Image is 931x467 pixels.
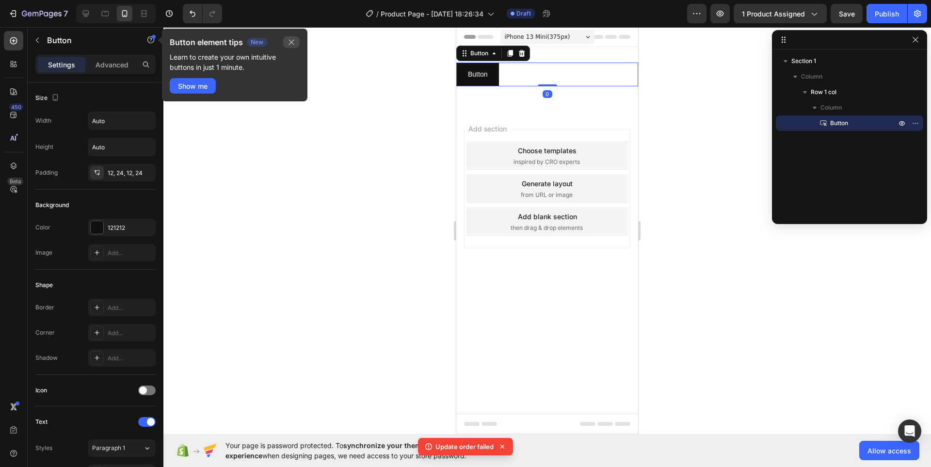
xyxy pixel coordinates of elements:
span: Allow access [867,446,911,456]
span: Your page is password protected. To when designing pages, we need access to your store password. [225,440,535,461]
iframe: Design area [456,27,638,434]
button: 7 [4,4,72,23]
span: Product Page - [DATE] 18:26:34 [381,9,483,19]
input: Auto [88,112,155,129]
div: Size [35,92,61,105]
div: Corner [35,328,55,337]
div: Styles [35,444,52,452]
span: Save [839,10,855,18]
div: Add... [108,354,153,363]
button: Save [831,4,863,23]
div: Add... [108,329,153,338]
button: Allow access [859,441,919,460]
div: Open Intercom Messenger [898,419,921,443]
div: Shadow [35,354,58,362]
div: Color [35,223,50,232]
p: Update order failed [435,442,494,451]
span: Paragraph 1 [92,444,125,452]
span: / [376,9,379,19]
button: Paragraph 1 [88,439,156,457]
div: Text [35,418,48,426]
div: 450 [9,103,23,111]
div: Width [35,116,51,125]
div: Image [35,248,52,257]
p: Advanced [96,60,128,70]
span: Column [820,103,842,113]
div: 12, 24, 12, 24 [108,169,153,177]
div: Beta [7,177,23,185]
div: Add... [108,304,153,312]
button: Publish [867,4,907,23]
div: Publish [875,9,899,19]
p: Settings [48,60,75,70]
div: Shape [35,281,53,290]
div: Border [35,303,54,312]
div: Background [35,201,69,209]
div: Padding [35,168,58,177]
span: Column [801,72,822,81]
span: Draft [516,9,531,18]
span: Section 1 [791,56,816,66]
div: 121212 [108,224,153,232]
p: 7 [64,8,68,19]
span: 1 product assigned [742,9,805,19]
span: Button [830,118,848,128]
p: Button [47,34,129,46]
span: synchronize your theme style & enhance your experience [225,441,498,460]
div: Icon [35,386,47,395]
span: Row 1 col [811,87,836,97]
div: Add... [108,249,153,258]
input: Auto [88,138,155,156]
div: Undo/Redo [183,4,222,23]
div: Height [35,143,53,151]
button: 1 product assigned [734,4,827,23]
